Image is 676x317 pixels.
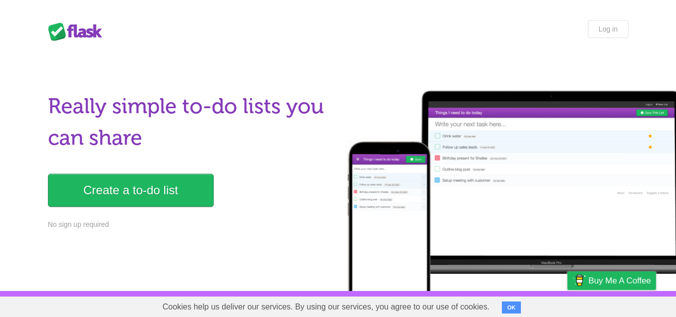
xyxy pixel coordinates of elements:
[48,91,332,154] h1: Really simple to-do lists you can share
[567,271,656,290] a: Buy me a coffee
[153,297,500,317] span: Cookies help us deliver our services. By using our services, you agree to our use of cookies.
[48,174,214,207] a: Create a to-do list
[48,23,108,41] div: Flask Lists
[588,272,651,289] span: Buy me a coffee
[572,272,586,289] img: Buy me a coffee
[588,20,628,38] a: Log in
[502,301,521,313] button: OK
[48,219,332,230] p: No sign up required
